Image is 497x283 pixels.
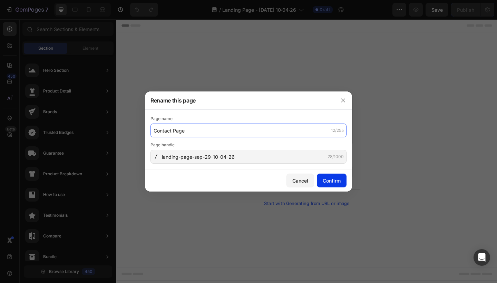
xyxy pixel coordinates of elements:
div: 12/255 [331,127,344,134]
div: Page name [150,115,347,122]
button: Add elements [208,159,257,173]
h3: Rename this page [150,96,196,105]
button: Add sections [157,159,204,173]
div: 28/1000 [328,154,344,160]
div: Cancel [292,177,308,184]
div: Confirm [323,177,341,184]
button: Cancel [286,174,314,187]
div: Start with Generating from URL or image [161,198,254,203]
div: Page handle [150,141,347,148]
button: Confirm [317,174,347,187]
div: Open Intercom Messenger [474,249,490,266]
div: Start with Sections from sidebar [165,145,249,154]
